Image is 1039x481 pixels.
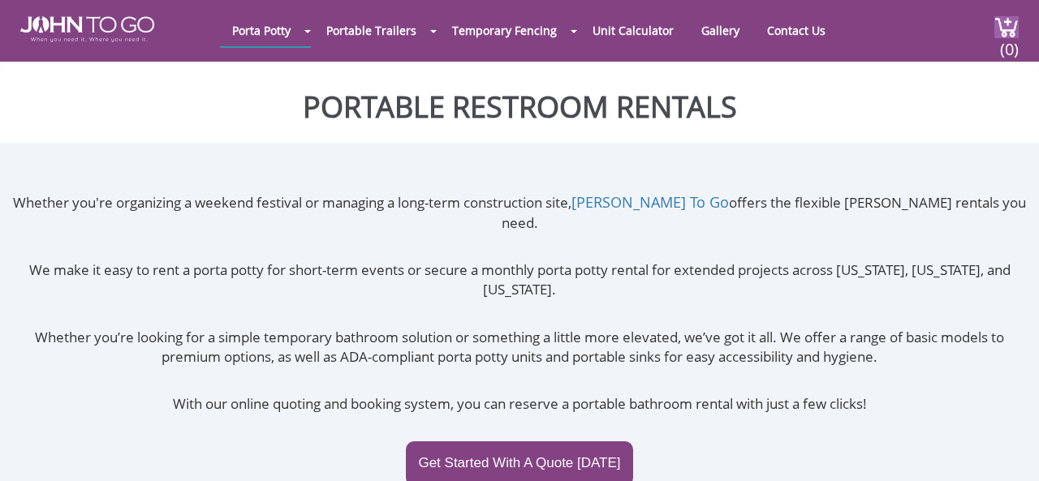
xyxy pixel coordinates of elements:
a: Contact Us [755,15,838,46]
img: JOHN to go [20,16,154,42]
a: [PERSON_NAME] To Go [571,192,729,212]
a: Unit Calculator [580,15,686,46]
img: cart a [994,16,1019,38]
p: Whether you're organizing a weekend festival or managing a long-term construction site, offers th... [11,192,1028,233]
a: Temporary Fencing [440,15,569,46]
p: Whether you’re looking for a simple temporary bathroom solution or something a little more elevat... [11,328,1028,367]
span: (0) [999,25,1019,60]
a: Porta Potty [220,15,303,46]
p: We make it easy to rent a porta potty for short-term events or secure a monthly porta potty renta... [11,260,1028,300]
a: Portable Trailers [314,15,429,46]
a: Gallery [689,15,752,46]
p: With our online quoting and booking system, you can reserve a portable bathroom rental with just ... [11,394,1028,414]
